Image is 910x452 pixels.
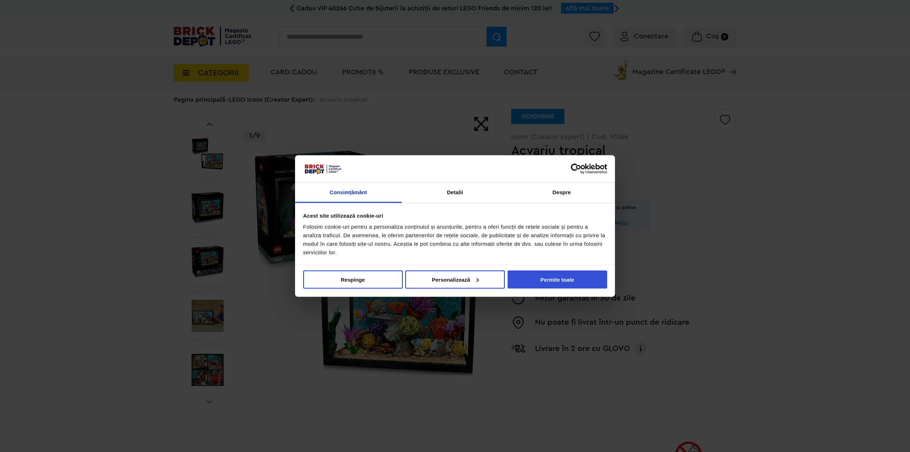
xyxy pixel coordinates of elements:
a: Detalii [402,183,508,203]
a: Despre [508,183,615,203]
button: Personalizează [405,270,505,288]
div: Acest site utilizează cookie-uri [303,211,607,220]
button: Respinge [303,270,403,288]
a: Consimțământ [295,183,402,203]
button: Permite toate [508,270,607,288]
div: Folosim cookie-uri pentru a personaliza conținutul și anunțurile, pentru a oferi funcții de rețel... [303,223,607,257]
a: Usercentrics Cookiebot - opens in a new window [545,163,607,174]
img: siglă [303,163,342,175]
